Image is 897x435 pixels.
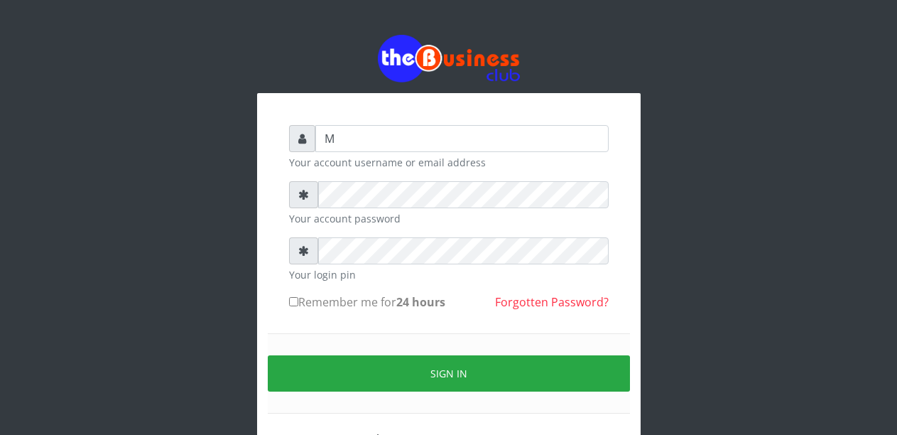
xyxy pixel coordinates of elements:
small: Your login pin [289,267,609,282]
input: Remember me for24 hours [289,297,298,306]
a: Forgotten Password? [495,294,609,310]
small: Your account username or email address [289,155,609,170]
small: Your account password [289,211,609,226]
label: Remember me for [289,294,445,311]
b: 24 hours [396,294,445,310]
input: Username or email address [315,125,609,152]
button: Sign in [268,355,630,392]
